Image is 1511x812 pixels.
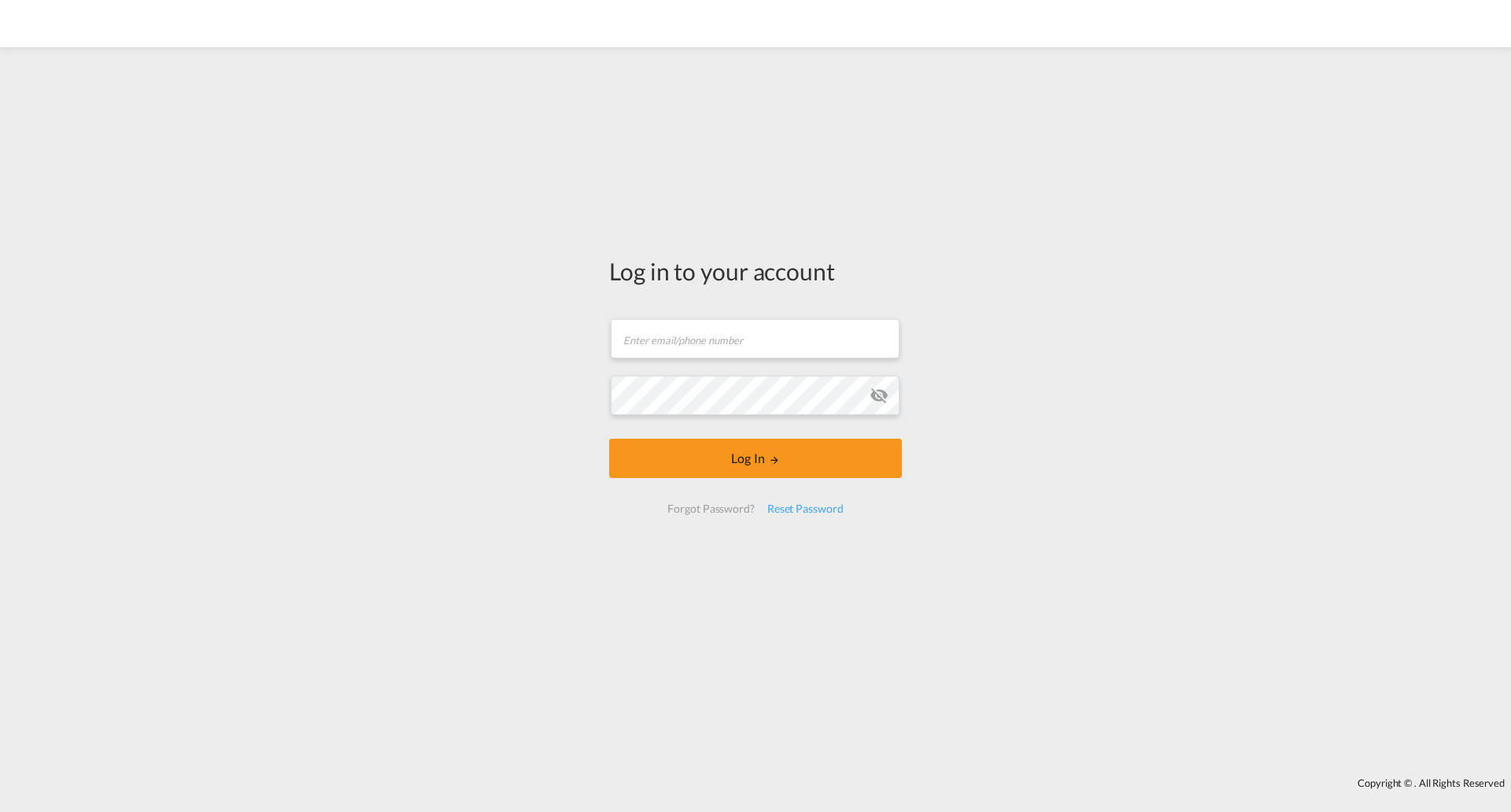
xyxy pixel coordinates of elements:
[611,319,900,358] input: Enter email/phone number
[609,254,902,287] div: Log in to your account
[761,495,850,523] div: Reset Password
[661,495,760,523] div: Forgot Password?
[870,386,888,405] md-icon: icon-eye-off
[609,439,902,478] button: LOGIN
